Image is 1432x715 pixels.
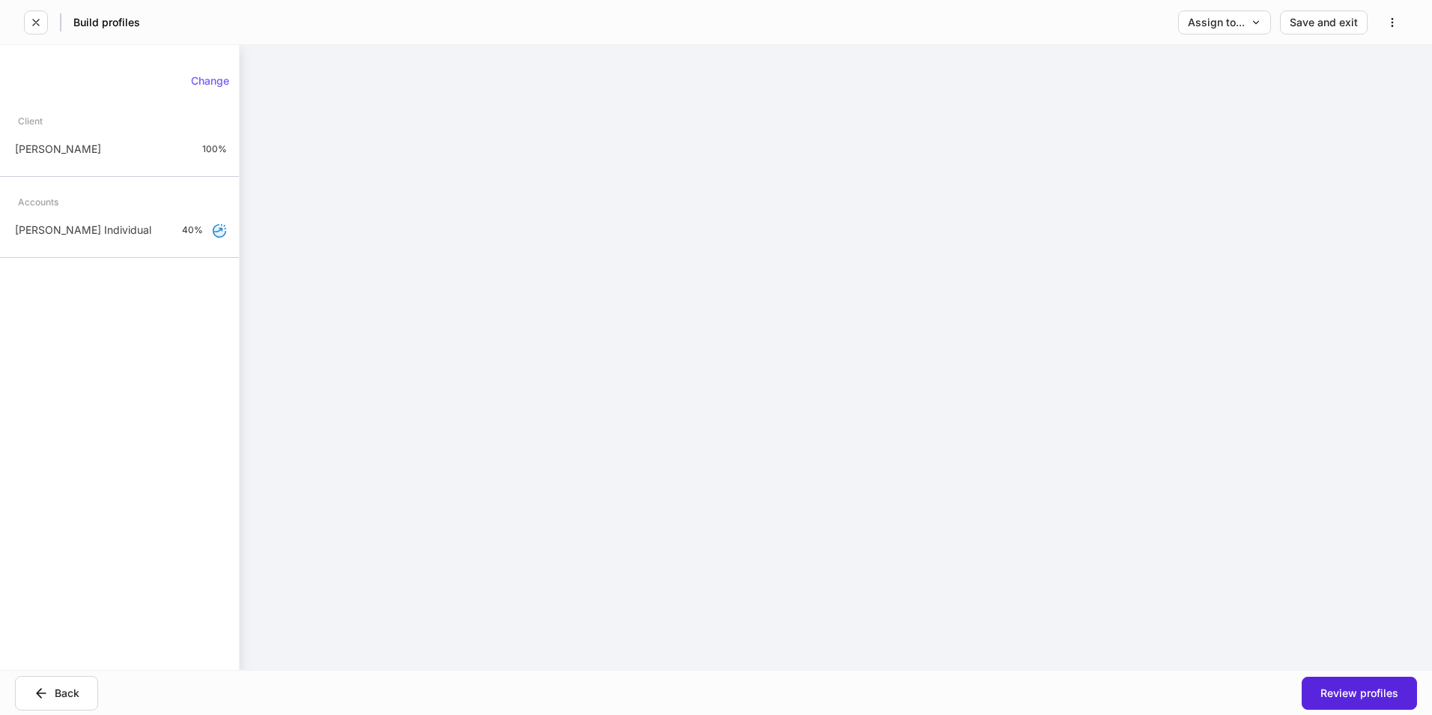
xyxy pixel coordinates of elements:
div: Change [191,76,229,86]
div: Save and exit [1290,17,1358,28]
p: [PERSON_NAME] Individual [15,223,151,238]
div: Back [34,686,79,701]
p: [PERSON_NAME] [15,142,101,157]
div: Review profiles [1320,688,1398,699]
p: 100% [202,143,227,155]
button: Save and exit [1280,10,1368,34]
div: Accounts [18,189,58,215]
p: 40% [182,224,203,236]
button: Back [15,676,98,711]
button: Review profiles [1302,677,1417,710]
h5: Build profiles [73,15,140,30]
button: Assign to... [1178,10,1271,34]
button: Change [181,69,239,93]
div: Client [18,108,43,134]
div: Assign to... [1188,17,1261,28]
